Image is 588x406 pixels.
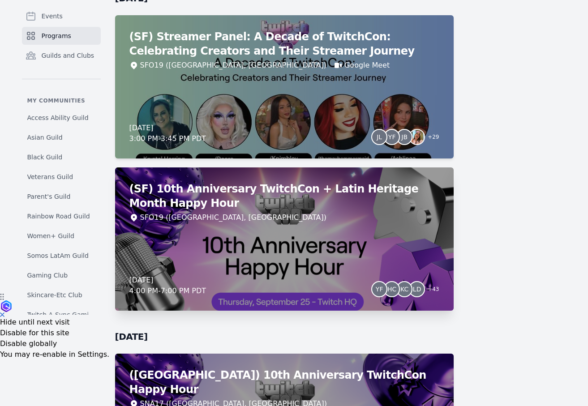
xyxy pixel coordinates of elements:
a: Google Meet [344,60,390,71]
nav: Sidebar [22,7,101,315]
span: Gaming Club [27,271,68,280]
a: Parent's Guild [22,188,101,205]
a: Veterans Guild [22,169,101,185]
a: Gaming Club [22,267,101,283]
span: Access Ability Guild [27,113,89,122]
span: + 29 [422,132,439,144]
span: Somos LatAm Guild [27,251,89,260]
a: Asian Guild [22,129,101,145]
span: JL [377,134,382,140]
a: Events [22,7,101,25]
h2: (SF) 10th Anniversary TwitchCon + Latin Heritage Month Happy Hour [129,182,439,210]
a: Guilds and Clubs [22,47,101,64]
span: + 43 [422,284,439,296]
a: Black Guild [22,149,101,165]
h2: [DATE] [115,330,454,343]
h2: (SF) Streamer Panel: A Decade of TwitchCon: Celebrating Creators and Their Streamer Journey [129,30,439,58]
span: Veterans Guild [27,172,73,181]
span: YF [376,286,383,292]
a: Access Ability Guild [22,110,101,126]
span: Skincare-Etc Club [27,291,82,299]
span: JB [401,134,408,140]
div: [DATE] 3:00 PM - 3:45 PM PDT [129,123,206,144]
span: Twitch A-Sync Gaming (TAG) Club [27,310,95,319]
span: Asian Guild [27,133,63,142]
a: Skincare-Etc Club [22,287,101,303]
span: KC [400,286,408,292]
a: Programs [22,27,101,45]
span: Black Guild [27,153,63,162]
a: (SF) 10th Anniversary TwitchCon + Latin Heritage Month Happy HourSFO19 ([GEOGRAPHIC_DATA], [GEOGR... [115,167,454,311]
p: My communities [22,97,101,104]
div: SFO19 ([GEOGRAPHIC_DATA], [GEOGRAPHIC_DATA]) [140,212,326,223]
a: Women+ Guild [22,228,101,244]
span: HC [387,286,396,292]
a: Twitch A-Sync Gaming (TAG) Club [22,307,101,323]
span: Events [42,12,63,21]
div: SFO19 ([GEOGRAPHIC_DATA], [GEOGRAPHIC_DATA]) [140,60,326,71]
span: Women+ Guild [27,231,74,240]
span: Rainbow Road Guild [27,212,90,221]
a: Somos LatAm Guild [22,248,101,264]
span: Programs [42,31,71,40]
a: Rainbow Road Guild [22,208,101,224]
span: Guilds and Clubs [42,51,94,60]
a: (SF) Streamer Panel: A Decade of TwitchCon: Celebrating Creators and Their Streamer JourneySFO19 ... [115,15,454,158]
span: Parent's Guild [27,192,71,201]
span: LD [413,286,421,292]
div: [DATE] 4:00 PM - 7:00 PM PDT [129,275,206,296]
h2: ([GEOGRAPHIC_DATA]) 10th Anniversary TwitchCon Happy Hour [129,368,439,397]
span: YF [388,134,396,140]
